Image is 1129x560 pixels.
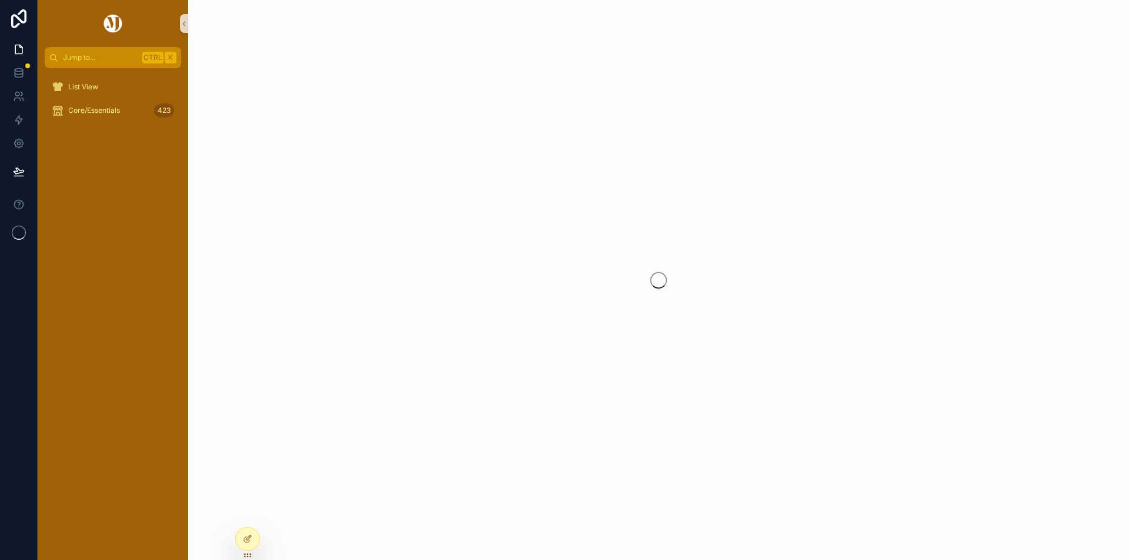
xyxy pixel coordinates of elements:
span: K [166,53,175,62]
div: scrollable content [38,68,188,136]
span: List View [68,82,98,92]
span: Core/Essentials [68,106,120,115]
span: Jump to... [63,53,138,62]
a: List View [45,76,181,98]
a: Core/Essentials423 [45,100,181,121]
div: 423 [154,103,174,118]
img: App logo [102,14,124,33]
span: Ctrl [142,52,163,63]
button: Jump to...CtrlK [45,47,181,68]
